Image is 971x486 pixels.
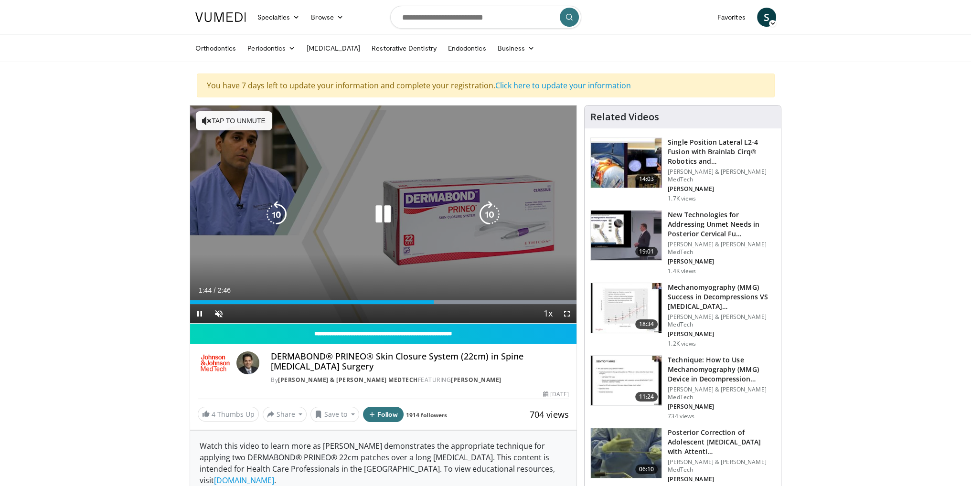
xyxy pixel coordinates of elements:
[252,8,306,27] a: Specialties
[451,376,502,384] a: [PERSON_NAME]
[406,411,447,419] a: 1914 followers
[590,111,659,123] h4: Related Videos
[271,351,569,372] h4: DERMABOND® PRINEO® Skin Closure System (22cm) in Spine [MEDICAL_DATA] Surgery
[271,376,569,384] div: By FEATURING
[668,267,696,275] p: 1.4K views
[305,8,349,27] a: Browse
[668,340,696,348] p: 1.2K views
[242,39,301,58] a: Periodontics
[668,210,775,239] h3: New Technologies for Addressing Unmet Needs in Posterior Cervical Fu…
[590,210,775,275] a: 19:01 New Technologies for Addressing Unmet Needs in Posterior Cervical Fu… [PERSON_NAME] & [PERS...
[218,286,231,294] span: 2:46
[492,39,541,58] a: Business
[543,390,569,399] div: [DATE]
[668,313,775,328] p: [PERSON_NAME] & [PERSON_NAME] MedTech
[668,403,775,411] p: [PERSON_NAME]
[668,386,775,401] p: [PERSON_NAME] & [PERSON_NAME] MedTech
[557,304,576,323] button: Fullscreen
[363,407,404,422] button: Follow
[668,168,775,183] p: [PERSON_NAME] & [PERSON_NAME] MedTech
[591,283,662,333] img: 44ba9214-7f98-42ad-83eb-0011a4d2deb5.150x105_q85_crop-smart_upscale.jpg
[668,330,775,338] p: [PERSON_NAME]
[635,465,658,474] span: 06:10
[190,106,577,324] video-js: Video Player
[591,138,662,188] img: 0ee6e9ce-a43b-4dc4-b8e2-b13ff9351003.150x105_q85_crop-smart_upscale.jpg
[668,241,775,256] p: [PERSON_NAME] & [PERSON_NAME] MedTech
[668,412,694,420] p: 734 views
[591,356,662,405] img: e14a7e9c-7b7e-4541-bbcc-63e42d9d2fd8.150x105_q85_crop-smart_upscale.jpg
[390,6,581,29] input: Search topics, interventions
[214,475,274,486] a: [DOMAIN_NAME]
[590,137,775,202] a: 14:03 Single Position Lateral L2-4 Fusion with Brainlab Cirq® Robotics and… [PERSON_NAME] & [PERS...
[668,137,775,166] h3: Single Position Lateral L2-4 Fusion with Brainlab Cirq® Robotics and…
[590,355,775,420] a: 11:24 Technique: How to Use Mechanomyography (MMG) Device in Decompression… [PERSON_NAME] & [PERS...
[190,39,242,58] a: Orthodontics
[199,286,212,294] span: 1:44
[668,458,775,474] p: [PERSON_NAME] & [PERSON_NAME] MedTech
[214,286,216,294] span: /
[196,111,272,130] button: Tap to unmute
[668,475,775,483] p: [PERSON_NAME]
[212,410,215,419] span: 4
[263,407,307,422] button: Share
[195,12,246,22] img: VuMedi Logo
[190,304,209,323] button: Pause
[712,8,751,27] a: Favorites
[209,304,228,323] button: Unmute
[668,355,775,384] h3: Technique: How to Use Mechanomyography (MMG) Device in Decompression…
[635,392,658,401] span: 11:24
[530,409,569,420] span: 704 views
[278,376,418,384] a: [PERSON_NAME] & [PERSON_NAME] MedTech
[495,80,631,91] a: Click here to update your information
[591,211,662,260] img: 86b95020-a6f8-4a79-bf9e-090ebaa5acbb.150x105_q85_crop-smart_upscale.jpg
[190,300,577,304] div: Progress Bar
[668,283,775,311] h3: Mechanomyography (MMG) Success in Decompressions VS [MEDICAL_DATA]…
[236,351,259,374] img: Avatar
[538,304,557,323] button: Playback Rate
[757,8,776,27] a: S
[668,195,696,202] p: 1.7K views
[668,258,775,265] p: [PERSON_NAME]
[635,247,658,256] span: 19:01
[590,283,775,348] a: 18:34 Mechanomyography (MMG) Success in Decompressions VS [MEDICAL_DATA]… [PERSON_NAME] & [PERSON...
[442,39,492,58] a: Endodontics
[635,174,658,184] span: 14:03
[591,428,662,478] img: 815f393e-5d41-437a-83f5-d82245a0f4a3.150x105_q85_crop-smart_upscale.jpg
[198,351,233,374] img: Johnson & Johnson MedTech
[310,407,359,422] button: Save to
[366,39,442,58] a: Restorative Dentistry
[198,407,259,422] a: 4 Thumbs Up
[668,428,775,456] h3: Posterior Correction of Adolescent [MEDICAL_DATA] with Attenti…
[668,185,775,193] p: [PERSON_NAME]
[301,39,366,58] a: [MEDICAL_DATA]
[635,319,658,329] span: 18:34
[197,74,775,97] div: You have 7 days left to update your information and complete your registration.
